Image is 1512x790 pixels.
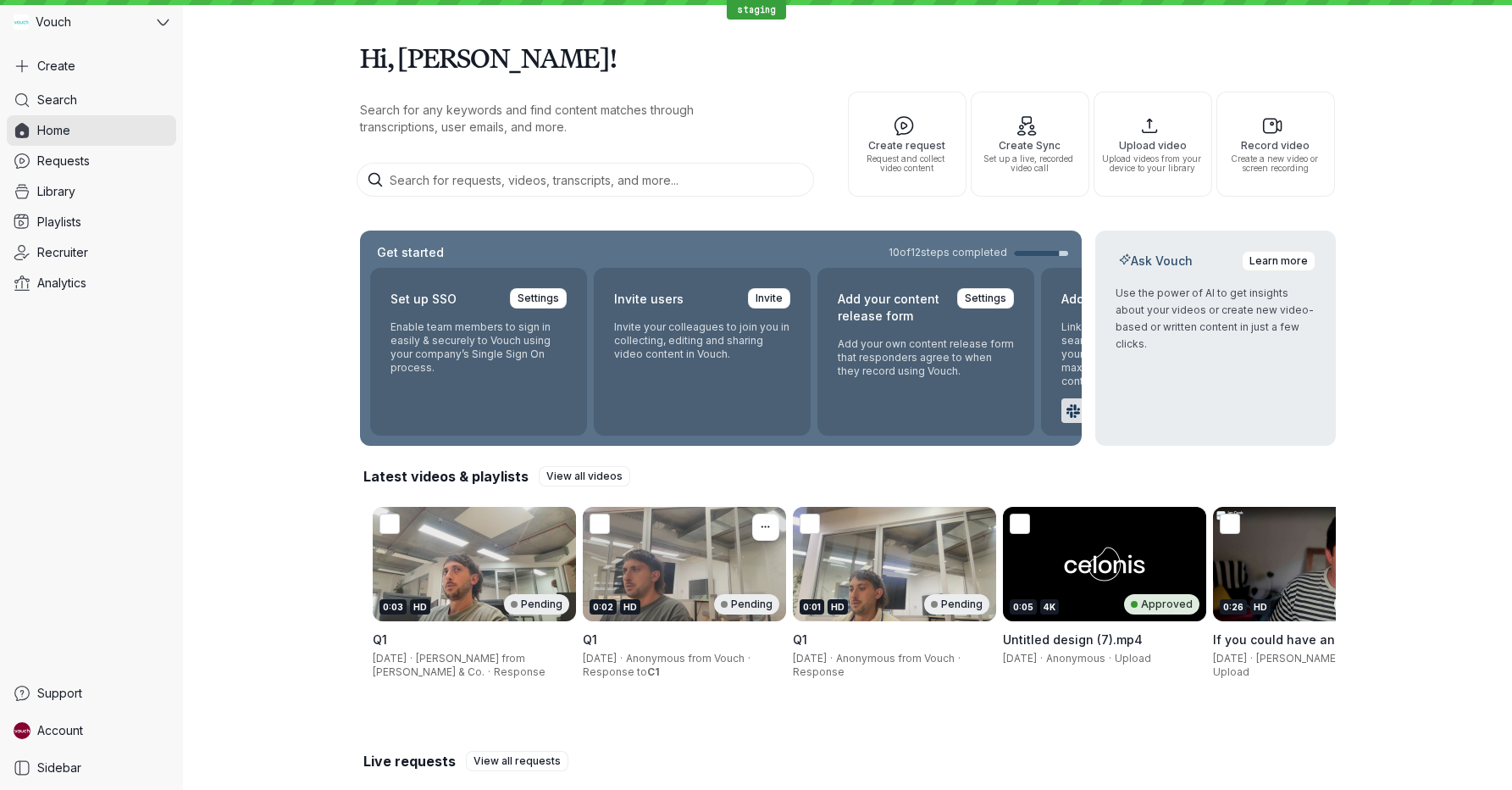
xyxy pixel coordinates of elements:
[1216,92,1335,197] button: Record videoCreate a new video or screen recording
[7,237,176,268] a: Recruiter
[390,320,567,375] p: Enable team members to sign in easily & securely to Vouch using your company’s Single Sign On pro...
[379,599,407,615] div: 0:03
[626,652,745,665] span: Anonymous from Vouch
[583,652,617,665] span: [DATE]
[14,14,29,30] img: Vouch avatar
[620,599,640,615] div: HD
[37,122,70,139] span: Home
[957,288,1014,309] a: Settings
[474,753,561,770] span: View all requests
[1010,599,1037,615] div: 0:05
[37,153,90,170] span: Requests
[978,140,1082,151] span: Create Sync
[494,665,546,678] span: Response
[1115,652,1151,665] span: Upload
[800,599,824,615] div: 0:01
[37,722,83,739] span: Account
[924,594,989,615] div: Pending
[374,244,447,261] h2: Get started
[793,652,827,665] span: [DATE]
[37,214,81,231] span: Playlists
[971,92,1089,197] button: Create SyncSet up a live, recorded video call
[7,115,176,146] a: Home
[1213,652,1247,665] span: [DATE]
[37,759,81,776] span: Sidebar
[363,467,529,486] h2: Latest videos & playlists
[614,288,684,310] h2: Invite users
[357,163,814,197] input: Search for requests, videos, transcripts, and more...
[856,154,959,173] span: Request and collect video content
[856,140,959,151] span: Create request
[1040,599,1059,615] div: 4K
[828,599,848,615] div: HD
[360,34,1336,81] h1: Hi, [PERSON_NAME]!
[714,594,779,615] div: Pending
[37,58,75,75] span: Create
[1116,285,1315,353] p: Use the power of AI to get insights about your videos or create new video-based or written conten...
[7,7,153,37] div: Vouch
[1213,665,1249,678] span: Upload
[363,752,456,771] h2: Live requests
[37,92,77,108] span: Search
[1116,253,1196,270] h2: Ask Vouch
[546,468,623,485] span: View all videos
[848,92,966,197] button: Create requestRequest and collect video content
[745,652,754,665] span: ·
[1101,140,1205,151] span: Upload video
[1213,631,1416,648] h3: If you could have an unlimited supply of one thing, what would it be?
[614,320,790,361] p: Invite your colleagues to join you in collecting, editing and sharing video content in Vouch.
[1250,599,1271,615] div: HD
[1061,288,1160,310] h2: Add integrations
[37,183,75,200] span: Library
[504,594,569,615] div: Pending
[965,290,1006,307] span: Settings
[752,514,779,541] button: More actions
[37,275,86,292] span: Analytics
[1094,92,1212,197] button: Upload videoUpload videos from your device to your library
[838,337,1014,378] p: Add your own content release form that responders agree to when they record using Vouch.
[590,599,617,615] div: 0:02
[510,288,567,309] a: Settings
[373,632,387,647] span: Q1
[1037,652,1046,665] span: ·
[1224,140,1327,151] span: Record video
[1242,251,1315,271] a: Learn more
[1003,652,1037,665] span: [DATE]
[7,146,176,176] a: Requests
[748,288,790,309] a: Invite
[1220,599,1247,615] div: 0:26
[407,652,416,665] span: ·
[1105,652,1115,665] span: ·
[756,290,783,307] span: Invite
[1101,154,1205,173] span: Upload videos from your device to your library
[373,652,525,678] span: [PERSON_NAME] from [PERSON_NAME] & Co.
[37,685,82,702] span: Support
[889,246,1007,259] span: 10 of 12 steps completed
[1247,652,1256,665] span: ·
[360,102,767,136] p: Search for any keywords and find content matches through transcriptions, user emails, and more.
[37,244,88,261] span: Recruiter
[583,665,660,678] span: Response to
[485,665,494,679] span: ·
[539,466,630,487] a: View all videos
[793,665,845,678] span: Response
[1003,632,1143,647] span: Untitled design (7).mp4
[1061,320,1238,388] p: Link your preferred apps to seamlessly incorporate Vouch into your current workflows and maximize...
[7,176,176,207] a: Library
[36,14,71,31] span: Vouch
[827,652,836,665] span: ·
[793,632,807,647] span: Q1
[583,632,597,647] span: Q1
[7,268,176,298] a: Analytics
[889,246,1068,259] a: 10of12steps completed
[647,665,660,678] span: C1
[7,85,176,115] a: Search
[1124,594,1199,615] div: Approved
[1046,652,1105,665] span: Anonymous
[838,288,947,327] h2: Add your content release form
[7,51,176,81] button: Create
[978,154,1082,173] span: Set up a live, recorded video call
[1249,253,1308,270] span: Learn more
[466,751,568,771] a: View all requests
[1224,154,1327,173] span: Create a new video or screen recording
